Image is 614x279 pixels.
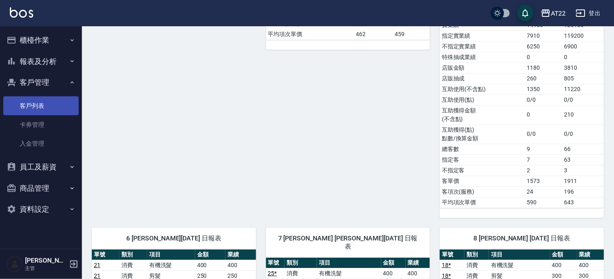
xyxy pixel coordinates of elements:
[266,258,285,268] th: 單號
[3,199,79,220] button: 資料設定
[119,249,147,260] th: 類別
[525,176,562,186] td: 1573
[3,115,79,134] a: 卡券管理
[525,186,562,197] td: 24
[525,154,562,165] td: 7
[550,249,577,260] th: 金額
[284,258,317,268] th: 類別
[562,144,604,154] td: 66
[440,94,525,105] td: 互助使用(點)
[440,176,525,186] td: 客單價
[562,154,604,165] td: 63
[562,84,604,94] td: 11220
[195,249,225,260] th: 金額
[440,249,464,260] th: 單號
[10,7,33,18] img: Logo
[525,30,562,41] td: 7910
[147,249,195,260] th: 項目
[440,73,525,84] td: 店販抽成
[276,234,421,251] span: 7 [PERSON_NAME] [PERSON_NAME][DATE] 日報表
[577,249,604,260] th: 業績
[551,8,566,18] div: AT22
[464,249,489,260] th: 類別
[525,144,562,154] td: 9
[94,272,100,279] a: 21
[102,234,246,242] span: 6 [PERSON_NAME][DATE] 日報表
[525,197,562,208] td: 590
[573,6,604,21] button: 登出
[525,124,562,144] td: 0/0
[284,268,317,279] td: 消費
[94,262,100,268] a: 21
[525,84,562,94] td: 1350
[440,52,525,62] td: 特殊抽成業績
[25,256,67,265] h5: [PERSON_NAME]
[517,5,534,21] button: save
[562,62,604,73] td: 3810
[3,178,79,199] button: 商品管理
[406,268,430,279] td: 400
[381,268,406,279] td: 400
[440,105,525,124] td: 互助獲得金額 (不含點)
[147,260,195,270] td: 有機洗髮
[3,72,79,93] button: 客戶管理
[7,256,23,272] img: Person
[450,234,594,242] span: 8 [PERSON_NAME] [DATE] 日報表
[440,30,525,41] td: 指定實業績
[3,30,79,51] button: 櫃檯作業
[562,73,604,84] td: 805
[550,260,577,270] td: 400
[25,265,67,272] p: 主管
[440,154,525,165] td: 指定客
[489,249,550,260] th: 項目
[525,94,562,105] td: 0/0
[440,41,525,52] td: 不指定實業績
[562,30,604,41] td: 119200
[525,41,562,52] td: 6250
[354,29,393,39] td: 462
[538,5,569,22] button: AT22
[525,165,562,176] td: 2
[3,134,79,153] a: 入金管理
[562,94,604,105] td: 0/0
[525,52,562,62] td: 0
[489,260,550,270] td: 有機洗髮
[92,249,119,260] th: 單號
[225,260,256,270] td: 400
[562,41,604,52] td: 6900
[440,186,525,197] td: 客項次(服務)
[562,105,604,124] td: 210
[562,186,604,197] td: 196
[440,144,525,154] td: 總客數
[195,260,225,270] td: 400
[440,197,525,208] td: 平均項次單價
[440,165,525,176] td: 不指定客
[406,258,430,268] th: 業績
[525,73,562,84] td: 260
[440,62,525,73] td: 店販金額
[440,84,525,94] td: 互助使用(不含點)
[119,260,147,270] td: 消費
[3,96,79,115] a: 客戶列表
[562,52,604,62] td: 0
[225,249,256,260] th: 業績
[440,124,525,144] td: 互助獲得(點) 點數/換算金額
[562,197,604,208] td: 643
[266,29,354,39] td: 平均項次單價
[525,62,562,73] td: 1180
[525,105,562,124] td: 0
[3,156,79,178] button: 員工及薪資
[577,260,604,270] td: 400
[317,268,381,279] td: 有機洗髮
[317,258,381,268] th: 項目
[464,260,489,270] td: 消費
[562,176,604,186] td: 1911
[381,258,406,268] th: 金額
[562,124,604,144] td: 0/0
[562,165,604,176] td: 3
[3,51,79,72] button: 報表及分析
[393,29,430,39] td: 459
